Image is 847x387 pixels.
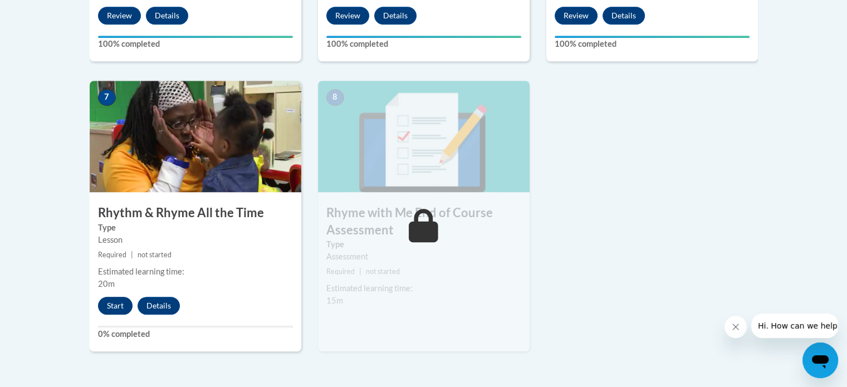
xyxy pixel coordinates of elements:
[98,36,293,38] div: Your progress
[326,296,343,305] span: 15m
[603,7,645,25] button: Details
[98,7,141,25] button: Review
[138,251,172,259] span: not started
[326,251,521,263] div: Assessment
[98,234,293,246] div: Lesson
[326,7,369,25] button: Review
[326,267,355,276] span: Required
[98,222,293,234] label: Type
[146,7,188,25] button: Details
[131,251,133,259] span: |
[318,81,530,192] img: Course Image
[751,313,838,338] iframe: Message from company
[724,316,747,338] iframe: Close message
[98,328,293,340] label: 0% completed
[555,7,598,25] button: Review
[326,282,521,295] div: Estimated learning time:
[366,267,400,276] span: not started
[802,342,838,378] iframe: Button to launch messaging window
[326,238,521,251] label: Type
[326,36,521,38] div: Your progress
[7,8,90,17] span: Hi. How can we help?
[326,38,521,50] label: 100% completed
[374,7,417,25] button: Details
[98,266,293,278] div: Estimated learning time:
[90,204,301,222] h3: Rhythm & Rhyme All the Time
[98,297,133,315] button: Start
[98,38,293,50] label: 100% completed
[326,89,344,106] span: 8
[98,89,116,106] span: 7
[555,38,750,50] label: 100% completed
[98,279,115,288] span: 20m
[90,81,301,192] img: Course Image
[98,251,126,259] span: Required
[359,267,361,276] span: |
[555,36,750,38] div: Your progress
[138,297,180,315] button: Details
[318,204,530,239] h3: Rhyme with Me End of Course Assessment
